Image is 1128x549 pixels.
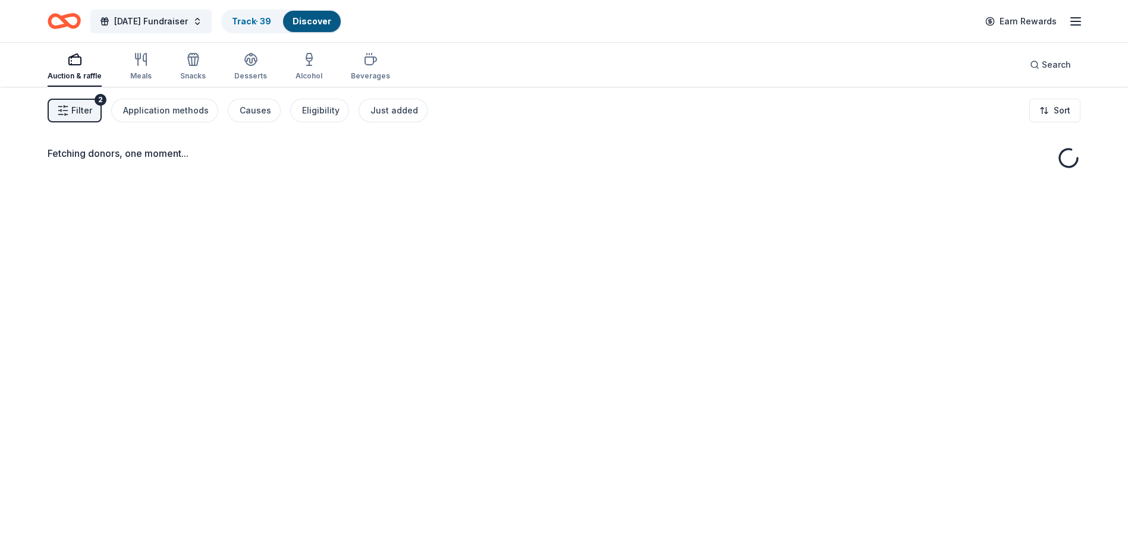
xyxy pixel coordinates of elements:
[48,71,102,81] div: Auction & raffle
[123,103,209,118] div: Application methods
[1054,103,1070,118] span: Sort
[302,103,340,118] div: Eligibility
[234,71,267,81] div: Desserts
[48,48,102,87] button: Auction & raffle
[95,94,106,106] div: 2
[71,103,92,118] span: Filter
[351,71,390,81] div: Beverages
[180,48,206,87] button: Snacks
[130,71,152,81] div: Meals
[359,99,428,122] button: Just added
[351,48,390,87] button: Beverages
[1029,99,1080,122] button: Sort
[111,99,218,122] button: Application methods
[296,48,322,87] button: Alcohol
[114,14,188,29] span: [DATE] Fundraiser
[293,16,331,26] a: Discover
[234,48,267,87] button: Desserts
[90,10,212,33] button: [DATE] Fundraiser
[978,11,1064,32] a: Earn Rewards
[370,103,418,118] div: Just added
[240,103,271,118] div: Causes
[180,71,206,81] div: Snacks
[228,99,281,122] button: Causes
[48,146,1080,160] div: Fetching donors, one moment...
[48,99,102,122] button: Filter2
[221,10,342,33] button: Track· 39Discover
[48,7,81,35] a: Home
[290,99,349,122] button: Eligibility
[1020,53,1080,77] button: Search
[296,71,322,81] div: Alcohol
[232,16,271,26] a: Track· 39
[130,48,152,87] button: Meals
[1042,58,1071,72] span: Search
